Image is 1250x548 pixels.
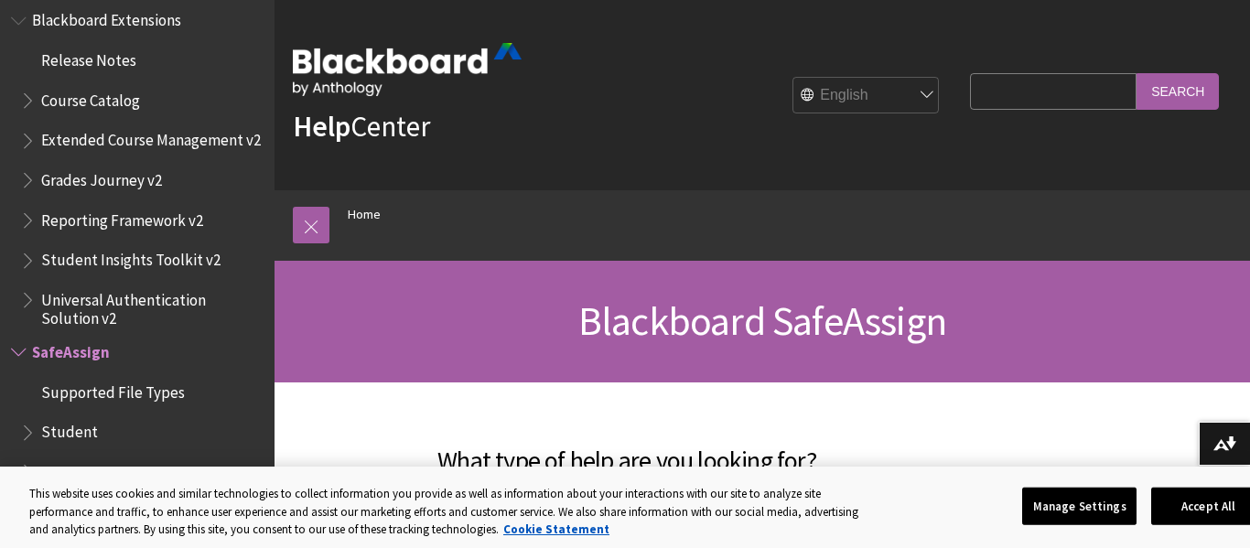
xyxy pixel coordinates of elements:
[11,337,264,527] nav: Book outline for Blackboard SafeAssign
[11,5,264,328] nav: Book outline for Blackboard Extensions
[32,5,181,30] span: Blackboard Extensions
[1137,73,1219,109] input: Search
[41,165,162,189] span: Grades Journey v2
[41,125,261,150] span: Extended Course Management v2
[293,419,961,479] h2: What type of help are you looking for?
[41,245,221,270] span: Student Insights Toolkit v2
[578,295,946,346] span: Blackboard SafeAssign
[41,377,185,402] span: Supported File Types
[41,457,109,481] span: Instructor
[348,203,381,226] a: Home
[41,45,136,70] span: Release Notes
[503,521,609,537] a: More information about your privacy, opens in a new tab
[1022,487,1137,525] button: Manage Settings
[793,78,940,114] select: Site Language Selector
[29,485,875,539] div: This website uses cookies and similar technologies to collect information you provide as well as ...
[41,205,203,230] span: Reporting Framework v2
[293,43,522,96] img: Blackboard by Anthology
[293,108,350,145] strong: Help
[41,85,140,110] span: Course Catalog
[41,285,262,328] span: Universal Authentication Solution v2
[41,417,98,442] span: Student
[293,108,430,145] a: HelpCenter
[32,337,110,361] span: SafeAssign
